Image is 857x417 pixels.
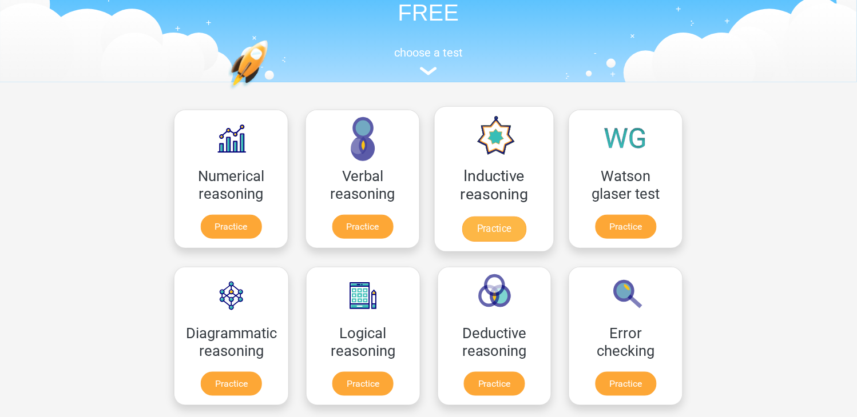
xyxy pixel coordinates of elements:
[596,372,657,396] a: Practice
[464,372,525,396] a: Practice
[165,46,692,59] h5: choose a test
[596,215,657,239] a: Practice
[462,216,526,242] a: Practice
[228,40,312,143] img: practice
[165,46,692,76] a: choose a test
[420,67,437,75] img: assessment
[332,215,394,239] a: Practice
[201,372,262,396] a: Practice
[201,215,262,239] a: Practice
[332,372,394,396] a: Practice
